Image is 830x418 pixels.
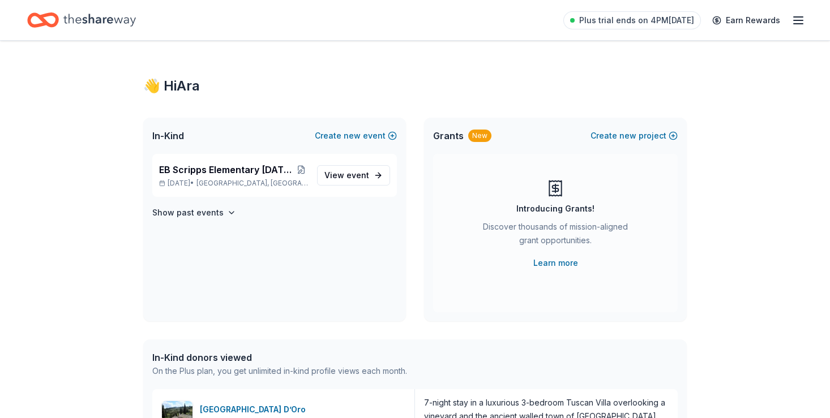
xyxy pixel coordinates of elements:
h4: Show past events [152,206,224,219]
a: View event [317,165,390,186]
a: Learn more [533,256,578,270]
button: Show past events [152,206,236,219]
p: [DATE] • [159,179,308,188]
span: EB Scripps Elementary [DATE] [DATE] Silent Auction [159,163,294,176]
a: Home [27,7,136,33]
button: Createnewproject [591,129,678,143]
span: new [619,129,636,143]
button: Createnewevent [315,129,397,143]
span: event [346,170,369,180]
span: new [344,129,361,143]
span: In-Kind [152,129,184,143]
div: New [468,130,491,142]
div: Discover thousands of mission-aligned grant opportunities. [478,220,632,252]
div: [GEOGRAPHIC_DATA] D’Oro [200,403,310,416]
a: Earn Rewards [705,10,787,31]
div: Introducing Grants! [516,202,594,216]
a: Plus trial ends on 4PM[DATE] [563,11,701,29]
div: In-Kind donors viewed [152,351,407,364]
div: On the Plus plan, you get unlimited in-kind profile views each month. [152,364,407,378]
div: 👋 Hi Ara [143,77,687,95]
span: View [324,169,369,182]
span: Grants [433,129,464,143]
span: [GEOGRAPHIC_DATA], [GEOGRAPHIC_DATA] [196,179,308,188]
span: Plus trial ends on 4PM[DATE] [579,14,694,27]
